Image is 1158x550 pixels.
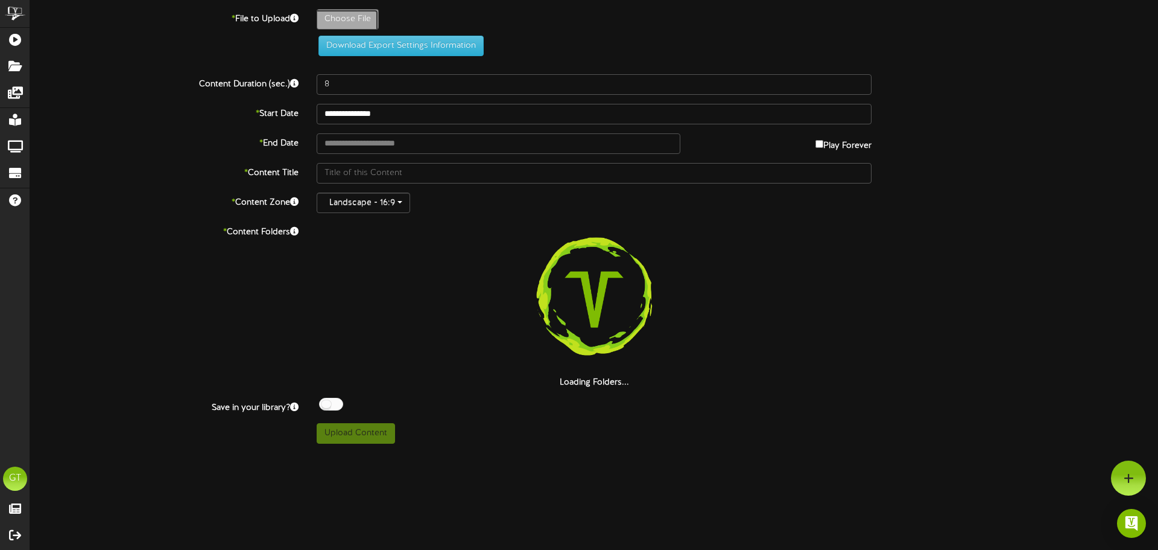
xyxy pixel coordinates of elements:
strong: Loading Folders... [560,378,629,387]
button: Download Export Settings Information [318,36,484,56]
label: Content Duration (sec.) [21,74,308,91]
input: Play Forever [815,140,823,148]
button: Upload Content [317,423,395,444]
label: Play Forever [815,133,872,152]
div: Open Intercom Messenger [1117,509,1146,538]
img: loading-spinner-3.png [517,222,671,377]
label: Content Folders [21,222,308,238]
div: GT [3,467,27,491]
label: End Date [21,133,308,150]
label: Save in your library? [21,398,308,414]
label: File to Upload [21,9,308,25]
label: Start Date [21,104,308,120]
a: Download Export Settings Information [312,41,484,50]
button: Landscape - 16:9 [317,193,410,213]
label: Content Title [21,163,308,179]
input: Title of this Content [317,163,872,184]
label: Content Zone [21,193,308,209]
